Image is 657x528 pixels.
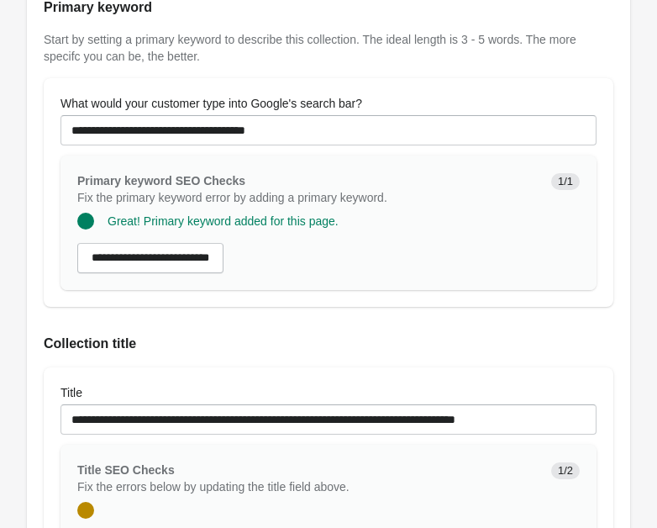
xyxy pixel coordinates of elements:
[77,478,538,495] p: Fix the errors below by updating the title field above.
[60,384,82,401] label: Title
[60,95,362,112] label: What would your customer type into Google's search bar?
[108,214,339,228] span: Great! Primary keyword added for this page.
[551,173,580,190] span: 1/1
[77,189,538,206] p: Fix the primary keyword error by adding a primary keyword.
[77,463,175,477] span: Title SEO Checks
[13,13,519,32] body: Rich Text Area. Press ALT-0 for help.
[44,31,613,65] p: Start by setting a primary keyword to describe this collection. The ideal length is 3 - 5 words. ...
[77,174,245,187] span: Primary keyword SEO Checks
[551,462,580,479] span: 1/2
[44,334,613,354] h2: Collection title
